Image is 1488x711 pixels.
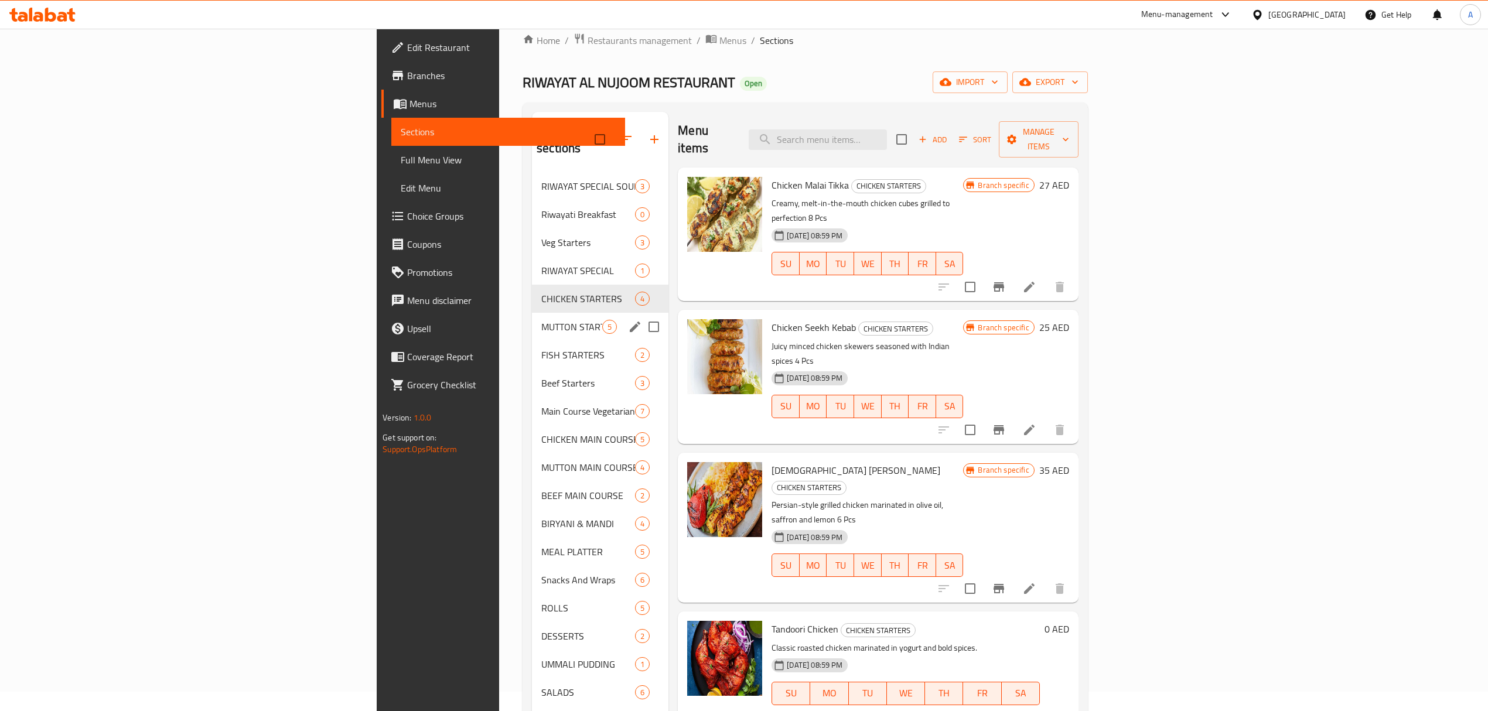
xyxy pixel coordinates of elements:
[541,488,635,503] div: BEEF MAIN COURSE
[841,623,916,637] div: CHICKEN STARTERS
[687,177,762,252] img: Chicken Malai Tikka
[1022,75,1079,90] span: export
[1039,319,1069,336] h6: 25 AED
[936,553,964,577] button: SA
[381,202,625,230] a: Choice Groups
[636,659,649,670] span: 1
[532,397,668,425] div: Main Course Vegetarian Delights7
[407,350,616,364] span: Coverage Report
[532,510,668,538] div: BIRYANI & MANDI4
[541,517,635,531] span: BIRYANI & MANDI
[635,545,650,559] div: items
[636,406,649,417] span: 7
[827,553,854,577] button: TU
[541,601,635,615] span: ROLLS
[541,404,635,418] span: Main Course Vegetarian Delights
[532,622,668,650] div: DESSERTS2
[772,553,800,577] button: SU
[887,682,925,705] button: WE
[719,33,746,47] span: Menus
[636,490,649,501] span: 2
[705,33,746,48] a: Menus
[854,685,882,702] span: TU
[635,235,650,249] div: items
[636,350,649,361] span: 2
[381,61,625,90] a: Branches
[635,348,650,362] div: items
[951,131,999,149] span: Sort items
[892,685,920,702] span: WE
[687,621,762,696] img: Tandoori Chicken
[930,685,958,702] span: TH
[635,685,650,699] div: items
[1039,462,1069,478] h6: 35 AED
[574,33,692,48] a: Restaurants management
[541,573,635,587] div: Snacks And Wraps
[407,40,616,54] span: Edit Restaurant
[914,131,951,149] span: Add item
[541,432,635,446] span: CHICKEN MAIN COURSE
[407,293,616,307] span: Menu disclaimer
[909,395,936,418] button: FR
[936,252,964,275] button: SA
[687,319,762,394] img: Chicken Seekh Kebab
[401,153,616,167] span: Full Menu View
[383,410,411,425] span: Version:
[772,319,856,336] span: Chicken Seekh Kebab
[859,557,877,574] span: WE
[958,418,982,442] span: Select to update
[886,398,905,415] span: TH
[407,378,616,392] span: Grocery Checklist
[936,395,964,418] button: SA
[636,209,649,220] span: 0
[381,343,625,371] a: Coverage Report
[541,292,635,306] span: CHICKEN STARTERS
[973,180,1033,191] span: Branch specific
[1046,273,1074,301] button: delete
[913,255,931,272] span: FR
[636,575,649,586] span: 6
[1008,125,1069,154] span: Manage items
[968,685,996,702] span: FR
[541,320,602,334] div: MUTTON STARTERS
[541,235,635,249] span: Veg Starters
[1046,575,1074,603] button: delete
[541,179,635,193] span: RIWAYAT SPECIAL SOUPS
[588,127,612,152] span: Select all sections
[407,209,616,223] span: Choice Groups
[941,255,959,272] span: SA
[751,33,755,47] li: /
[800,553,827,577] button: MO
[636,181,649,192] span: 3
[1045,621,1069,637] h6: 0 AED
[804,255,823,272] span: MO
[541,685,635,699] div: SALADS
[909,252,936,275] button: FR
[1468,8,1473,21] span: A
[541,376,635,390] span: Beef Starters
[401,181,616,195] span: Edit Menu
[532,425,668,453] div: CHICKEN MAIN COURSE5
[882,395,909,418] button: TH
[409,97,616,111] span: Menus
[636,293,649,305] span: 4
[541,207,635,221] div: Riwayati Breakfast
[636,687,649,698] span: 6
[541,348,635,362] div: FISH STARTERS
[635,404,650,418] div: items
[391,146,625,174] a: Full Menu View
[782,372,847,384] span: [DATE] 08:59 PM
[782,659,847,671] span: [DATE] 08:59 PM
[999,121,1079,158] button: Manage items
[913,557,931,574] span: FR
[635,264,650,278] div: items
[532,285,668,313] div: CHICKEN STARTERS4
[532,538,668,566] div: MEAL PLATTER5
[1022,423,1036,437] a: Edit menu item
[772,252,800,275] button: SU
[810,682,848,705] button: MO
